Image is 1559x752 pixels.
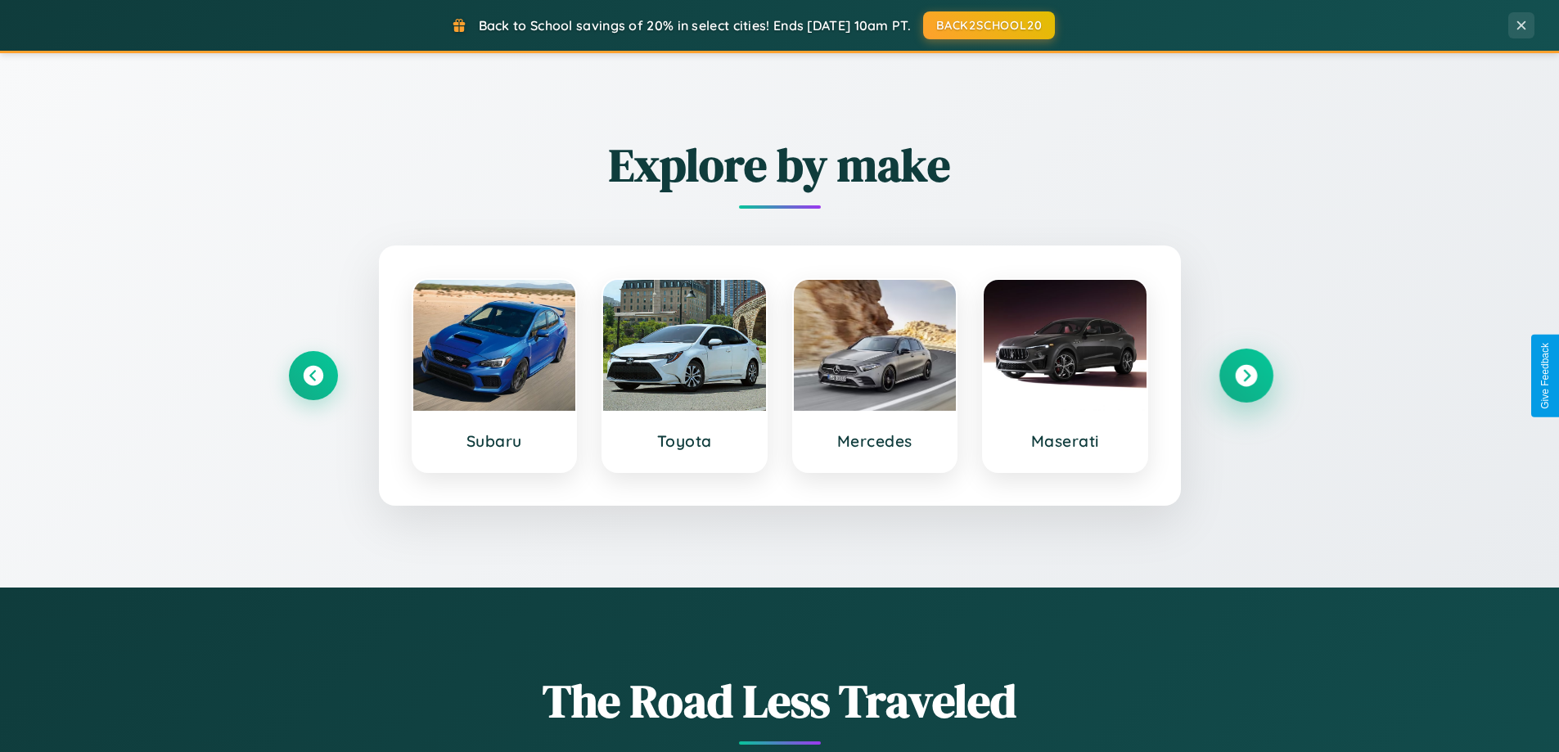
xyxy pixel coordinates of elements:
[923,11,1055,39] button: BACK2SCHOOL20
[289,669,1271,732] h1: The Road Less Traveled
[430,431,560,451] h3: Subaru
[620,431,750,451] h3: Toyota
[479,17,911,34] span: Back to School savings of 20% in select cities! Ends [DATE] 10am PT.
[810,431,940,451] h3: Mercedes
[289,133,1271,196] h2: Explore by make
[1000,431,1130,451] h3: Maserati
[1539,343,1551,409] div: Give Feedback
